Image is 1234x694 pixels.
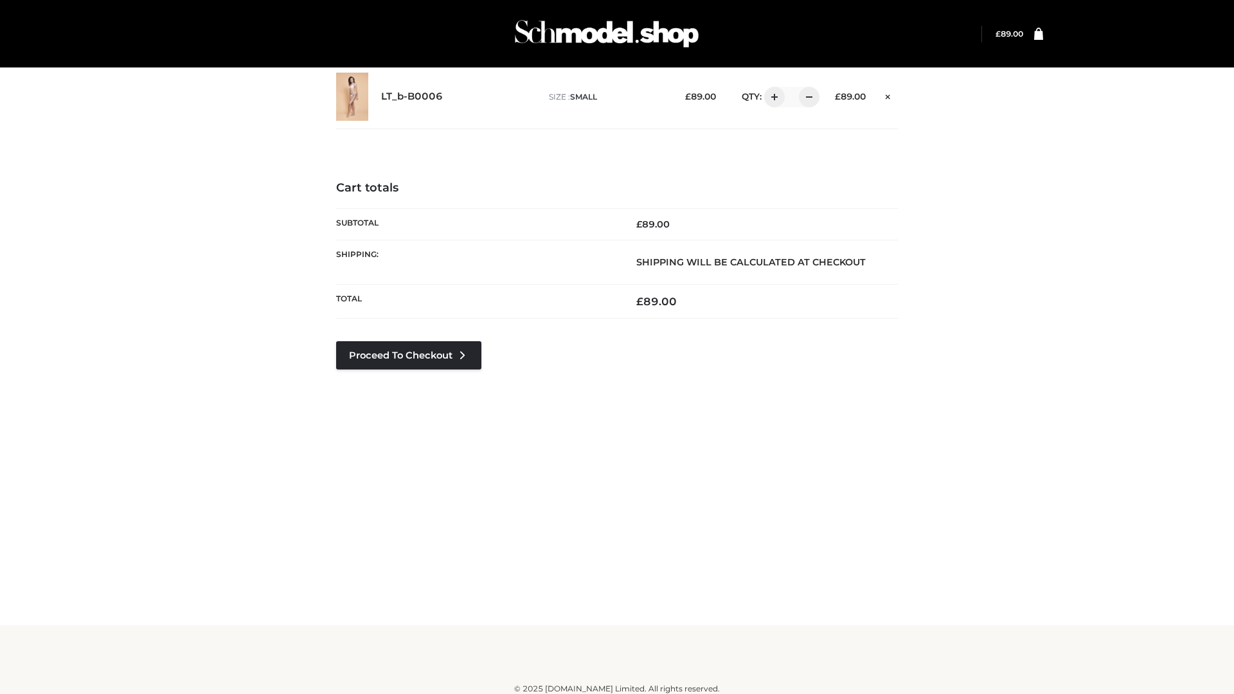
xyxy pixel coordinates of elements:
[996,29,1023,39] a: £89.00
[336,73,368,121] img: LT_b-B0006 - SMALL
[835,91,841,102] span: £
[381,91,443,103] a: LT_b-B0006
[570,92,597,102] span: SMALL
[636,256,866,268] strong: Shipping will be calculated at checkout
[336,208,617,240] th: Subtotal
[336,341,481,369] a: Proceed to Checkout
[685,91,691,102] span: £
[336,285,617,319] th: Total
[636,218,642,230] span: £
[336,240,617,284] th: Shipping:
[996,29,1023,39] bdi: 89.00
[879,87,898,103] a: Remove this item
[685,91,716,102] bdi: 89.00
[336,181,898,195] h4: Cart totals
[835,91,866,102] bdi: 89.00
[636,295,677,308] bdi: 89.00
[729,87,815,107] div: QTY:
[510,8,703,59] img: Schmodel Admin 964
[636,295,643,308] span: £
[996,29,1001,39] span: £
[636,218,670,230] bdi: 89.00
[549,91,665,103] p: size :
